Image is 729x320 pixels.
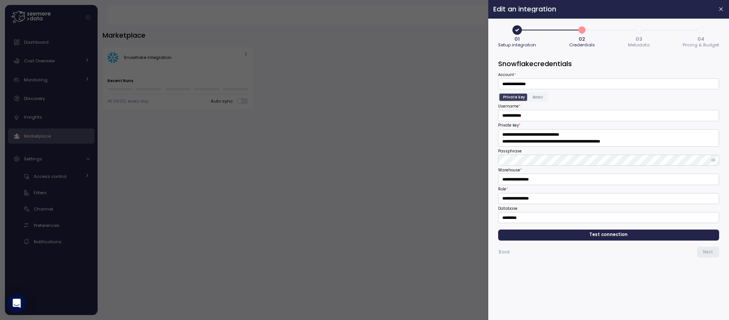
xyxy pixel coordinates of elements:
[683,24,719,49] button: 404Pricing & Budget
[533,94,543,100] span: Basic
[493,6,712,13] h2: Edit an integration
[8,294,26,312] div: Open Intercom Messenger
[697,36,704,41] span: 04
[697,247,719,258] button: Next
[576,24,589,36] span: 2
[498,230,719,241] button: Test connection
[694,24,707,36] span: 4
[703,247,713,257] span: Next
[628,24,650,49] button: 303Metadata
[569,24,595,49] button: 202Credentials
[503,94,525,100] span: Private key
[569,43,595,47] span: Credentials
[628,43,650,47] span: Metadata
[590,230,628,240] span: Test connection
[683,43,719,47] span: Pricing & Budget
[498,59,719,68] h3: Snowflake credentials
[633,24,645,36] span: 3
[498,24,536,49] button: 01Setup integration
[514,36,520,41] span: 01
[498,43,536,47] span: Setup integration
[636,36,642,41] span: 03
[579,36,585,41] span: 02
[498,247,510,258] button: Back
[499,247,510,257] span: Back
